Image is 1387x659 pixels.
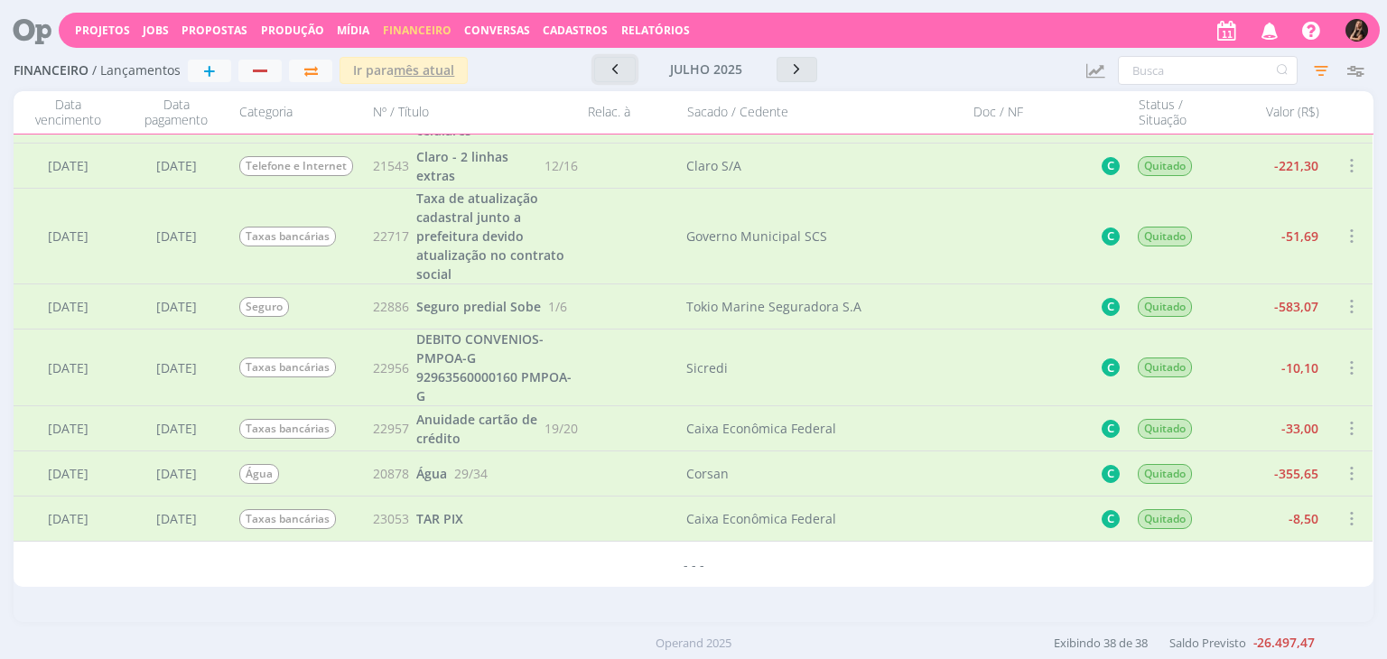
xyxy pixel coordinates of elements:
a: Água [416,464,447,483]
span: Quitado [1139,357,1193,377]
button: C [1103,465,1121,483]
div: [DATE] [122,284,230,329]
span: Quitado [1139,419,1193,439]
span: Quitado [1139,464,1193,484]
a: TAR PIX [416,509,463,528]
div: [DATE] [122,451,230,496]
span: Nº / Título [373,105,429,120]
div: Sicredi [687,358,729,377]
span: Saldo Previsto [1169,635,1246,651]
div: Relac. à [579,97,678,128]
span: 22717 [373,227,409,246]
div: [DATE] [122,406,230,450]
a: Anuidade cartão de crédito [416,410,537,448]
div: [DATE] [122,497,230,541]
div: Governo Municipal SCS [687,227,828,246]
button: Ir paramês atual [340,57,468,84]
button: C [1103,510,1121,528]
span: DEBITO CONVENIOS-PMPOA-G 92963560000160 PMPOA-G [416,330,572,404]
span: 22886 [373,297,409,316]
span: Seguro [239,297,289,317]
span: Quitado [1139,227,1193,246]
a: Seguro predial Sobe [416,297,541,316]
div: Categoria [230,97,366,128]
a: Mídia [337,23,369,38]
div: [DATE] [122,329,230,405]
a: Taxa de atualização cadastral junto a prefeitura devido atualização no contrato social [416,189,578,283]
button: julho 2025 [636,57,777,82]
span: 1/6 [548,297,567,316]
input: Busca [1118,56,1298,85]
span: Claro - 2 linhas extras [416,148,508,184]
div: [DATE] [14,329,122,405]
button: Jobs [137,23,174,38]
a: DEBITO CONVENIOS-PMPOA-G 92963560000160 PMPOA-G [416,329,578,405]
div: [DATE] [14,497,122,541]
button: Propostas [176,23,253,38]
u: mês atual [394,61,454,79]
button: Relatórios [616,23,695,38]
div: [DATE] [14,284,122,329]
div: - - - [14,542,1373,587]
div: Data vencimento [14,97,122,128]
div: [DATE] [122,144,230,188]
div: Data pagamento [122,97,230,128]
img: L [1345,19,1368,42]
span: Cadastros [543,23,608,38]
b: -26.497,47 [1253,634,1315,651]
a: Jobs [143,23,169,38]
div: -583,07 [1220,284,1328,329]
span: / Lançamentos [92,63,181,79]
button: Produção [256,23,330,38]
a: Produção [261,23,324,38]
span: Taxas bancárias [239,509,336,529]
span: 21543 [373,156,409,175]
div: [DATE] [122,189,230,283]
a: Relatórios [621,23,690,38]
span: Água [416,465,447,482]
span: Taxa de atualização cadastral junto a prefeitura devido atualização no contrato social [416,190,564,283]
div: Doc / NF [904,97,1094,128]
div: -221,30 [1220,144,1328,188]
div: -33,00 [1220,406,1328,450]
div: [DATE] [14,144,122,188]
span: Claro - linhas de celulares [416,103,517,139]
span: 22956 [373,358,409,377]
div: Corsan [687,464,730,483]
span: 22957 [373,419,409,438]
span: 19/20 [545,419,579,438]
span: Taxas bancárias [239,419,336,439]
button: Projetos [70,23,135,38]
button: Financeiro [377,23,457,38]
span: TAR PIX [416,510,463,527]
a: Projetos [75,23,130,38]
span: Exibindo 38 de 38 [1054,635,1148,651]
button: + [188,60,231,82]
a: Claro - 2 linhas extras [416,147,537,185]
span: Água [239,464,279,484]
span: Financeiro [14,63,88,79]
span: Propostas [182,23,247,38]
div: -51,69 [1220,189,1328,283]
div: [DATE] [14,451,122,496]
span: Anuidade cartão de crédito [416,411,537,447]
div: [DATE] [14,189,122,283]
span: Financeiro [383,23,451,38]
div: Caixa Econômica Federal [687,419,837,438]
span: 29/34 [454,464,488,483]
span: Quitado [1139,297,1193,317]
span: Quitado [1139,156,1193,176]
div: Status / Situação [1130,97,1220,128]
div: Valor (R$) [1220,97,1328,128]
div: -355,65 [1220,451,1328,496]
button: Conversas [459,23,535,38]
span: + [203,60,216,81]
button: C [1103,227,1121,246]
button: C [1103,420,1121,438]
span: Taxas bancárias [239,357,336,377]
a: Conversas [464,23,530,38]
span: Quitado [1139,509,1193,529]
span: 23053 [373,509,409,528]
div: -10,10 [1220,329,1328,405]
span: Telefone e Internet [239,156,353,176]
